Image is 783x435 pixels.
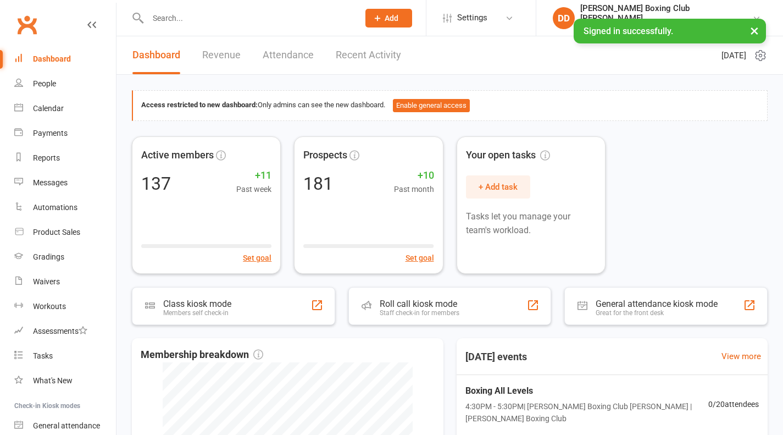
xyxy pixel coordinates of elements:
span: Membership breakdown [141,347,263,363]
p: Tasks let you manage your team's workload. [466,210,596,238]
div: Workouts [33,302,66,311]
div: Gradings [33,252,64,261]
a: Tasks [14,344,116,368]
a: Calendar [14,96,116,121]
a: Assessments [14,319,116,344]
h3: [DATE] events [457,347,536,367]
div: Tasks [33,351,53,360]
a: Product Sales [14,220,116,245]
span: Your open tasks [466,147,550,163]
span: Prospects [303,147,347,163]
div: Staff check-in for members [380,309,459,317]
div: General attendance kiosk mode [596,299,718,309]
div: Waivers [33,277,60,286]
div: Dashboard [33,54,71,63]
div: Assessments [33,327,87,335]
div: Only admins can see the new dashboard. [141,99,759,112]
input: Search... [145,10,351,26]
div: Calendar [33,104,64,113]
a: Reports [14,146,116,170]
strong: Access restricted to new dashboard: [141,101,258,109]
div: People [33,79,56,88]
span: +11 [236,168,271,184]
div: Product Sales [33,228,80,236]
span: +10 [394,168,434,184]
span: Add [385,14,398,23]
span: Past week [236,183,271,195]
a: Attendance [263,36,314,74]
div: General attendance [33,421,100,430]
a: Messages [14,170,116,195]
div: DD [553,7,575,29]
span: Settings [457,5,487,30]
div: Reports [33,153,60,162]
a: Clubworx [13,11,41,38]
button: + Add task [466,175,530,199]
a: Waivers [14,269,116,294]
a: Revenue [202,36,241,74]
div: 137 [141,175,171,192]
a: Workouts [14,294,116,319]
a: Recent Activity [336,36,401,74]
div: Great for the front desk [596,309,718,317]
span: 0 / 20 attendees [708,398,759,410]
a: Dashboard [132,36,180,74]
div: Messages [33,178,68,187]
a: View more [721,350,761,363]
button: Set goal [243,252,271,264]
div: 181 [303,175,333,192]
a: Payments [14,121,116,146]
div: Roll call kiosk mode [380,299,459,309]
a: What's New [14,368,116,393]
a: Dashboard [14,47,116,71]
span: [DATE] [721,49,746,62]
div: Automations [33,203,77,212]
div: [PERSON_NAME] Boxing Club [PERSON_NAME] [580,3,752,23]
a: Gradings [14,245,116,269]
a: People [14,71,116,96]
a: Automations [14,195,116,220]
div: Payments [33,129,68,137]
span: Active members [141,147,214,163]
div: Members self check-in [163,309,231,317]
button: Set goal [406,252,434,264]
button: Add [365,9,412,27]
div: Class kiosk mode [163,299,231,309]
span: 4:30PM - 5:30PM | [PERSON_NAME] Boxing Club [PERSON_NAME] | [PERSON_NAME] Boxing Club [465,400,709,425]
span: Signed in successfully. [584,26,673,36]
span: Past month [394,183,434,195]
button: Enable general access [393,99,470,112]
button: × [745,19,764,42]
span: Boxing All Levels [465,384,709,398]
div: What's New [33,376,73,385]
